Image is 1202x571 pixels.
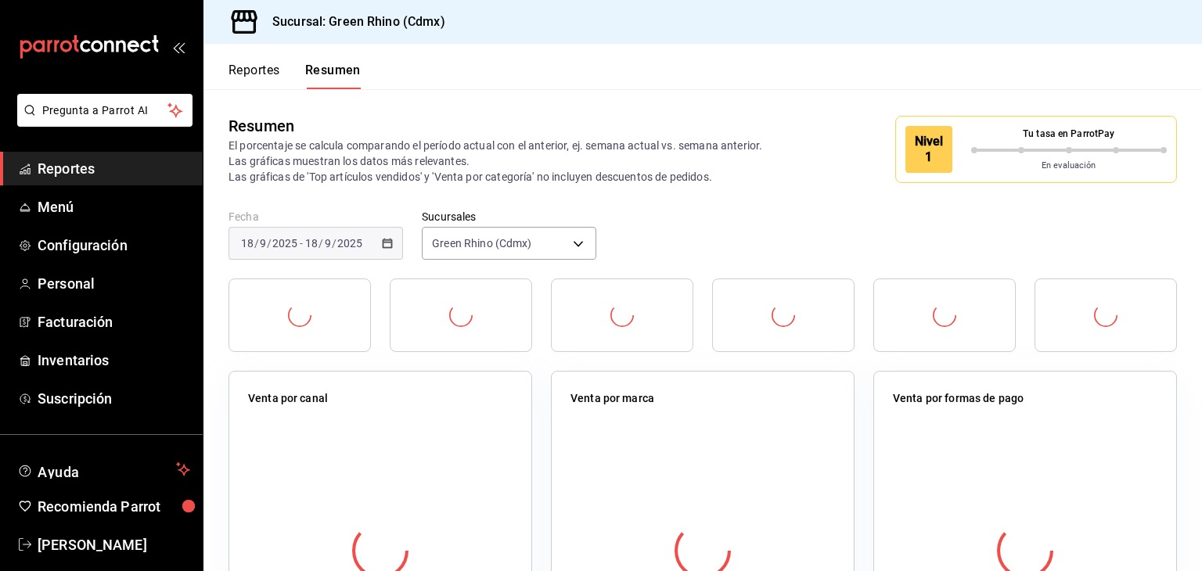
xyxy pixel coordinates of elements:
[38,273,190,294] span: Personal
[318,237,323,250] span: /
[332,237,336,250] span: /
[272,237,298,250] input: ----
[38,311,190,332] span: Facturación
[38,158,190,179] span: Reportes
[240,237,254,250] input: --
[42,102,168,119] span: Pregunta a Parrot AI
[324,237,332,250] input: --
[172,41,185,53] button: open_drawer_menu
[336,237,363,250] input: ----
[248,390,328,407] p: Venta por canal
[11,113,193,130] a: Pregunta a Parrot AI
[893,390,1024,407] p: Venta por formas de pago
[570,390,654,407] p: Venta por marca
[432,235,531,251] span: Green Rhino (Cdmx)
[971,127,1168,141] p: Tu tasa en ParrotPay
[259,237,267,250] input: --
[38,496,190,517] span: Recomienda Parrot
[254,237,259,250] span: /
[229,63,280,89] button: Reportes
[267,237,272,250] span: /
[422,211,596,222] label: Sucursales
[38,460,170,479] span: Ayuda
[229,114,294,138] div: Resumen
[38,196,190,217] span: Menú
[38,350,190,371] span: Inventarios
[305,63,361,89] button: Resumen
[905,126,952,173] div: Nivel 1
[38,388,190,409] span: Suscripción
[38,235,190,256] span: Configuración
[229,138,782,185] p: El porcentaje se calcula comparando el período actual con el anterior, ej. semana actual vs. sema...
[229,63,361,89] div: navigation tabs
[260,13,445,31] h3: Sucursal: Green Rhino (Cdmx)
[971,160,1168,173] p: En evaluación
[17,94,193,127] button: Pregunta a Parrot AI
[300,237,303,250] span: -
[229,211,403,222] label: Fecha
[38,534,190,555] span: [PERSON_NAME]
[304,237,318,250] input: --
